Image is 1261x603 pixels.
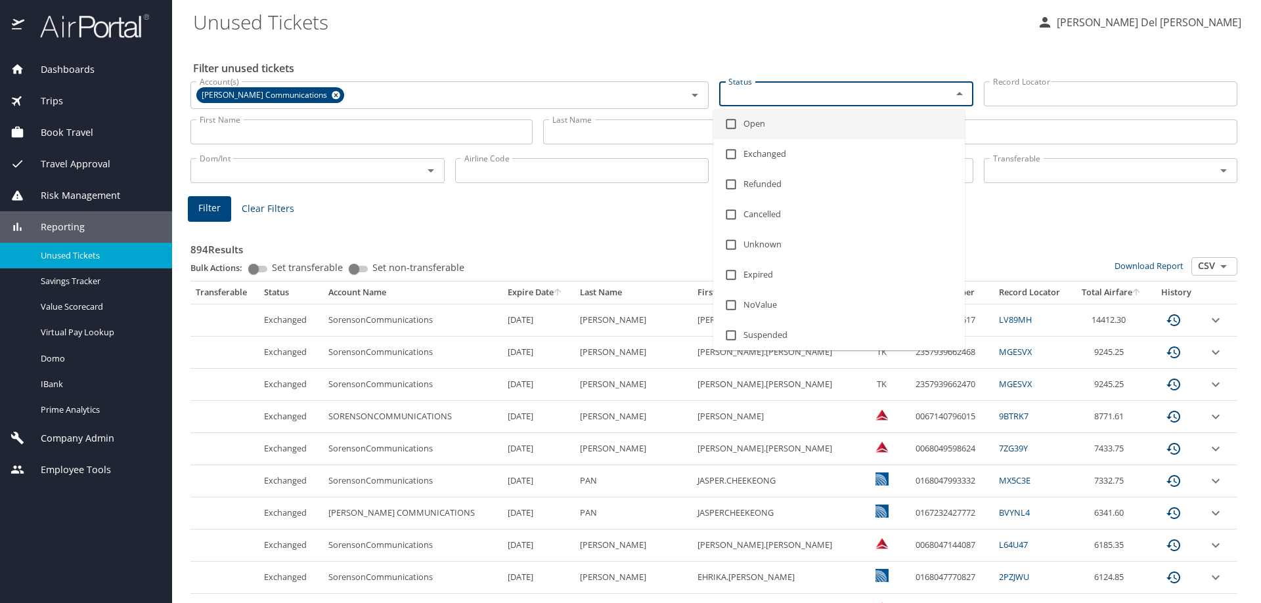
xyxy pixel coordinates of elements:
td: 0168047770827 [910,562,994,594]
td: [PERSON_NAME] [575,433,692,465]
span: Risk Management [24,188,120,203]
li: Refunded [713,169,965,199]
td: 0167232427772 [910,497,994,530]
td: JASPER.CHEEKEONG [692,465,858,497]
button: expand row [1208,570,1224,585]
span: Reporting [24,220,85,234]
td: [PERSON_NAME] COMMUNICATIONS [323,497,502,530]
span: Book Travel [24,125,93,140]
a: LV89MH [999,314,1032,325]
a: Download Report [1115,260,1184,272]
span: Filter [198,200,221,217]
td: Exchanged [259,304,323,336]
td: [PERSON_NAME].[PERSON_NAME] [692,337,858,369]
span: Employee Tools [24,463,111,477]
th: Record Locator [994,281,1073,304]
span: Set non-transferable [372,263,464,272]
button: Open [686,86,704,104]
td: 0067140796015 [910,401,994,433]
td: SorensonCommunications [323,304,502,336]
button: sort [1132,289,1141,297]
div: [PERSON_NAME] Communications [196,87,344,103]
button: expand row [1208,312,1224,328]
p: [PERSON_NAME] Del [PERSON_NAME] [1053,14,1241,30]
td: SorensonCommunications [323,369,502,401]
td: [PERSON_NAME].[PERSON_NAME] [692,433,858,465]
td: [DATE] [502,369,575,401]
button: expand row [1208,505,1224,521]
span: Value Scorecard [41,301,156,313]
th: Last Name [575,281,692,304]
a: BVYNL4 [999,507,1030,518]
button: sort [554,289,563,297]
img: United Airlines [875,472,889,486]
li: NoValue [713,290,965,320]
a: 9BTRK7 [999,410,1029,422]
td: [DATE] [502,497,575,530]
td: SorensonCommunications [323,562,502,594]
td: Exchanged [259,465,323,497]
a: MX5C3E [999,474,1030,486]
td: [DATE] [502,433,575,465]
button: Clear Filters [236,197,299,221]
td: SorensonCommunications [323,465,502,497]
td: SORENSONCOMMUNICATIONS [323,401,502,433]
img: icon-airportal.png [12,13,26,39]
div: Transferable [196,287,254,299]
a: MGESVX [999,378,1032,390]
td: SorensonCommunications [323,530,502,562]
li: Open [713,109,965,139]
span: Virtual Pay Lookup [41,326,156,339]
button: [PERSON_NAME] Del [PERSON_NAME] [1032,10,1247,34]
button: Close [950,85,969,103]
td: 9245.25 [1073,337,1150,369]
img: Delta Airlines [875,408,889,421]
td: [DATE] [502,337,575,369]
td: [DATE] [502,562,575,594]
td: [DATE] [502,530,575,562]
span: TK [877,346,887,358]
span: Trips [24,94,63,108]
td: SorensonCommunications [323,433,502,465]
td: 8771.61 [1073,401,1150,433]
span: Dashboards [24,62,95,77]
span: Savings Tracker [41,275,156,287]
img: United Airlines [875,569,889,582]
td: [PERSON_NAME].[PERSON_NAME] [692,530,858,562]
span: TK [877,378,887,390]
td: 7332.75 [1073,465,1150,497]
a: L64U47 [999,539,1028,551]
span: Unused Tickets [41,249,156,262]
li: Cancelled [713,199,965,230]
img: airportal-logo.png [26,13,149,39]
span: Domo [41,352,156,365]
a: 2PZJWU [999,571,1029,583]
span: IBank [41,378,156,390]
button: Open [1214,257,1233,276]
img: United Airlines [875,505,889,518]
li: Exchanged [713,139,965,169]
td: [PERSON_NAME] [575,337,692,369]
th: History [1150,281,1203,304]
th: Expire Date [502,281,575,304]
td: 0068049598624 [910,433,994,465]
img: Delta Airlines [875,537,889,550]
a: MGESVX [999,346,1032,358]
td: [PERSON_NAME] [575,304,692,336]
button: expand row [1208,537,1224,553]
td: Exchanged [259,337,323,369]
span: Set transferable [272,263,343,272]
button: expand row [1208,377,1224,392]
td: 6185.35 [1073,530,1150,562]
td: PAN [575,497,692,530]
th: Total Airfare [1073,281,1150,304]
p: Bulk Actions: [190,262,253,274]
span: Travel Approval [24,157,110,171]
td: Exchanged [259,401,323,433]
li: Suspended [713,320,965,350]
h1: Unused Tickets [193,1,1027,42]
td: [PERSON_NAME].[PERSON_NAME] [692,369,858,401]
td: PAN [575,465,692,497]
td: [PERSON_NAME] [575,562,692,594]
td: 9245.25 [1073,369,1150,401]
